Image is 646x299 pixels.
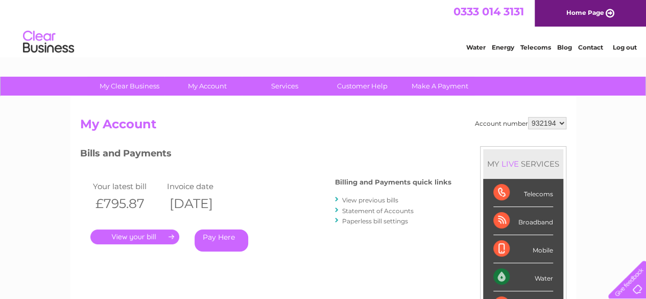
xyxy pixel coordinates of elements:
a: Telecoms [520,43,551,51]
div: Mobile [493,235,553,263]
h3: Bills and Payments [80,146,451,164]
a: Water [466,43,486,51]
td: Invoice date [164,179,238,193]
th: £795.87 [90,193,164,214]
div: Broadband [493,207,553,235]
div: Clear Business is a trading name of Verastar Limited (registered in [GEOGRAPHIC_DATA] No. 3667643... [82,6,565,50]
a: Make A Payment [398,77,482,96]
img: logo.png [22,27,75,58]
div: Water [493,263,553,291]
a: Statement of Accounts [342,207,414,215]
div: MY SERVICES [483,149,563,178]
a: Contact [578,43,603,51]
td: Your latest bill [90,179,164,193]
a: Log out [612,43,636,51]
a: . [90,229,179,244]
th: [DATE] [164,193,238,214]
a: Services [243,77,327,96]
a: Blog [557,43,572,51]
h2: My Account [80,117,566,136]
div: Account number [475,117,566,129]
div: LIVE [499,159,521,169]
div: Telecoms [493,179,553,207]
a: Pay Here [195,229,248,251]
a: 0333 014 3131 [453,5,524,18]
a: Customer Help [320,77,404,96]
h4: Billing and Payments quick links [335,178,451,186]
a: View previous bills [342,196,398,204]
a: My Clear Business [87,77,172,96]
a: Energy [492,43,514,51]
a: My Account [165,77,249,96]
a: Paperless bill settings [342,217,408,225]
